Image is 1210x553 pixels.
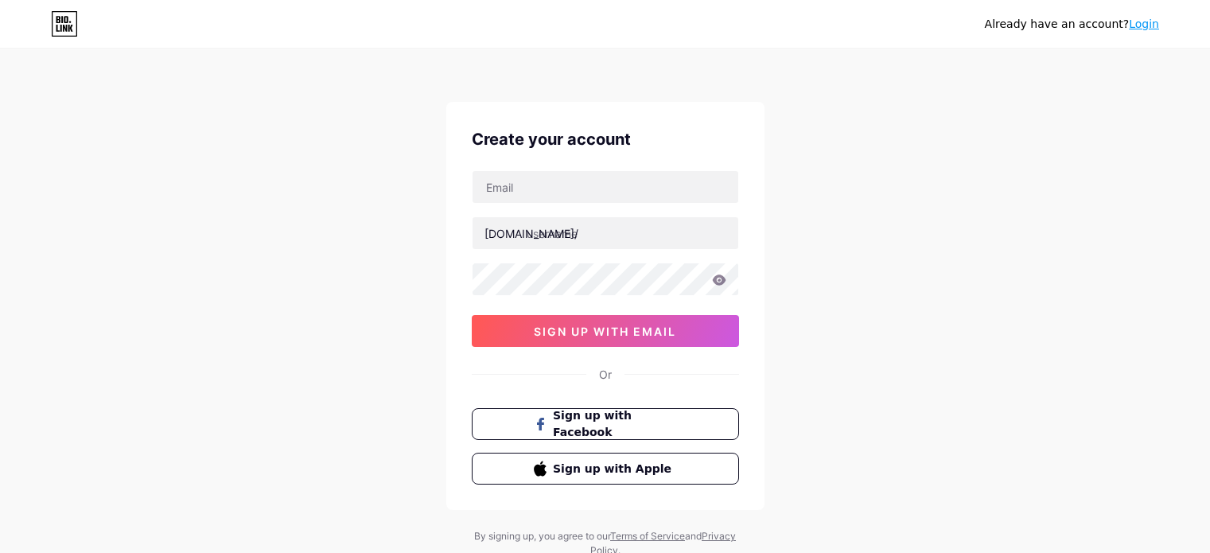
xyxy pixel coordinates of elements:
button: sign up with email [472,315,739,347]
a: Terms of Service [610,530,685,542]
span: sign up with email [534,325,676,338]
div: Already have an account? [985,16,1159,33]
div: Create your account [472,127,739,151]
div: [DOMAIN_NAME]/ [484,225,578,242]
span: Sign up with Facebook [553,407,676,441]
button: Sign up with Facebook [472,408,739,440]
div: Or [599,366,612,383]
input: username [473,217,738,249]
input: Email [473,171,738,203]
a: Login [1129,18,1159,30]
span: Sign up with Apple [553,461,676,477]
button: Sign up with Apple [472,453,739,485]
